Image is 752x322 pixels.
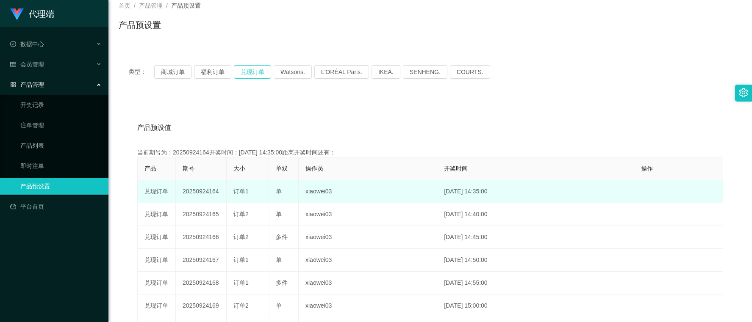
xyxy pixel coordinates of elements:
[437,226,634,249] td: [DATE] 14:45:00
[129,65,154,79] span: 类型：
[20,96,102,113] a: 开奖记录
[10,41,44,47] span: 数据中心
[233,302,249,309] span: 订单2
[176,226,227,249] td: 20250924166
[144,165,156,172] span: 产品
[10,82,16,88] i: 图标: appstore-o
[403,65,447,79] button: SENHENG.
[299,249,437,272] td: xiaowei03
[20,137,102,154] a: 产品列表
[10,198,102,215] a: 图标: dashboard平台首页
[233,165,245,172] span: 大小
[274,65,312,79] button: Watsons.
[10,41,16,47] i: 图标: check-circle-o
[176,272,227,294] td: 20250924168
[437,203,634,226] td: [DATE] 14:40:00
[437,294,634,317] td: [DATE] 15:00:00
[138,272,176,294] td: 兑现订单
[372,65,400,79] button: IKEA.
[139,2,163,9] span: 产品管理
[444,165,468,172] span: 开奖时间
[138,226,176,249] td: 兑现订单
[276,211,282,217] span: 单
[138,294,176,317] td: 兑现订单
[10,61,16,67] i: 图标: table
[134,2,136,9] span: /
[233,279,249,286] span: 订单1
[233,188,249,195] span: 订单1
[450,65,490,79] button: COURTS.
[10,8,24,20] img: logo.9652507e.png
[20,157,102,174] a: 即时注单
[154,65,191,79] button: 商城订单
[276,302,282,309] span: 单
[138,203,176,226] td: 兑现订单
[299,203,437,226] td: xiaowei03
[176,249,227,272] td: 20250924167
[276,256,282,263] span: 单
[437,249,634,272] td: [DATE] 14:50:00
[314,65,369,79] button: L'ORÉAL Paris.
[276,279,288,286] span: 多件
[183,165,194,172] span: 期号
[176,203,227,226] td: 20250924165
[437,180,634,203] td: [DATE] 14:35:00
[176,180,227,203] td: 20250924164
[137,148,723,157] div: 当前期号为：20250924164开奖时间：[DATE] 14:35:00距离开奖时间还有：
[166,2,168,9] span: /
[276,188,282,195] span: 单
[233,256,249,263] span: 订单1
[299,180,437,203] td: xiaowei03
[137,123,171,133] span: 产品预设值
[119,19,161,31] h1: 产品预设置
[10,81,44,88] span: 产品管理
[299,272,437,294] td: xiaowei03
[171,2,201,9] span: 产品预设置
[276,234,288,240] span: 多件
[119,2,130,9] span: 首页
[437,272,634,294] td: [DATE] 14:55:00
[233,211,249,217] span: 订单2
[20,117,102,134] a: 注单管理
[10,10,54,17] a: 代理端
[138,180,176,203] td: 兑现订单
[305,165,323,172] span: 操作员
[138,249,176,272] td: 兑现订单
[299,294,437,317] td: xiaowei03
[234,65,271,79] button: 兑现订单
[10,61,44,68] span: 会员管理
[233,234,249,240] span: 订单2
[276,165,288,172] span: 单双
[194,65,231,79] button: 福利订单
[20,178,102,195] a: 产品预设置
[299,226,437,249] td: xiaowei03
[641,165,653,172] span: 操作
[29,0,54,28] h1: 代理端
[739,88,748,97] i: 图标: setting
[176,294,227,317] td: 20250924169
